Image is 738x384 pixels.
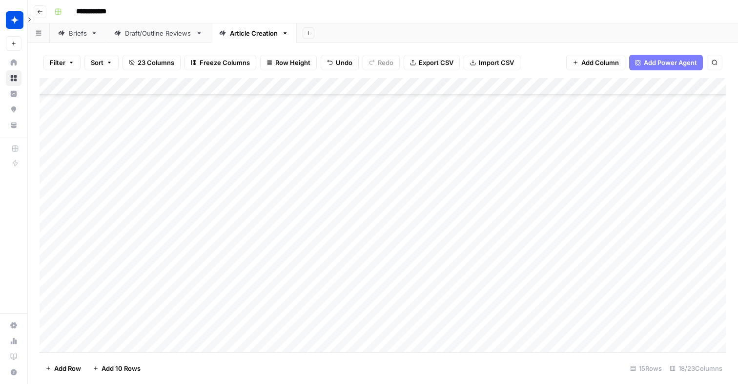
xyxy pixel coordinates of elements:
button: Add Power Agent [629,55,703,70]
a: Settings [6,318,21,333]
button: 23 Columns [123,55,181,70]
button: Redo [363,55,400,70]
span: Freeze Columns [200,58,250,67]
span: Add Power Agent [644,58,697,67]
button: Row Height [260,55,317,70]
a: Article Creation [211,23,297,43]
span: Export CSV [419,58,453,67]
button: Filter [43,55,81,70]
button: Sort [84,55,119,70]
span: 23 Columns [138,58,174,67]
a: Your Data [6,117,21,133]
span: Undo [336,58,352,67]
span: Add Row [54,363,81,373]
div: 15 Rows [626,361,666,376]
a: Usage [6,333,21,349]
span: Import CSV [479,58,514,67]
a: Learning Hub [6,349,21,364]
div: Draft/Outline Reviews [125,28,192,38]
span: Add Column [581,58,619,67]
button: Undo [321,55,359,70]
span: Row Height [275,58,310,67]
button: Import CSV [464,55,520,70]
a: Draft/Outline Reviews [106,23,211,43]
button: Add 10 Rows [87,361,146,376]
button: Export CSV [404,55,460,70]
span: Redo [378,58,393,67]
a: Insights [6,86,21,102]
button: Add Column [566,55,625,70]
button: Add Row [40,361,87,376]
a: Home [6,55,21,70]
button: Freeze Columns [184,55,256,70]
a: Opportunities [6,102,21,117]
a: Browse [6,70,21,86]
span: Add 10 Rows [102,363,141,373]
div: Article Creation [230,28,278,38]
span: Filter [50,58,65,67]
img: Wiz Logo [6,11,23,29]
div: 18/23 Columns [666,361,726,376]
button: Help + Support [6,364,21,380]
div: Briefs [69,28,87,38]
span: Sort [91,58,103,67]
button: Workspace: Wiz [6,8,21,32]
a: Briefs [50,23,106,43]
